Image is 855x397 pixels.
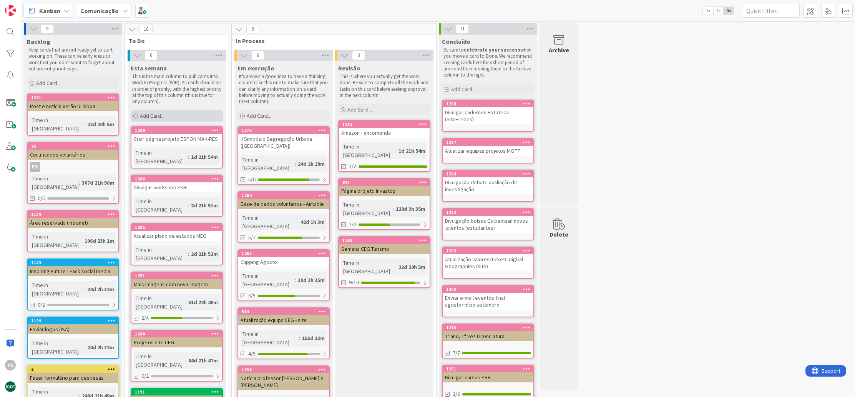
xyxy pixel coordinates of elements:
[131,127,222,144] div: 1289Criar página projeto ESPON MAK-RES
[5,381,16,392] img: avatar
[30,281,84,298] div: Time in [GEOGRAPHIC_DATA]
[349,220,356,229] span: 1/2
[242,367,329,372] div: 1153
[135,273,222,279] div: 1251
[81,237,83,245] span: :
[238,315,329,325] div: Atualização equipa CEG - site
[464,47,520,53] strong: celebrate your success
[238,192,329,199] div: 1264
[342,122,430,127] div: 1281
[443,209,533,216] div: 1282
[349,279,359,287] span: 9/10
[131,127,222,134] div: 1289
[443,365,533,372] div: 1261
[132,73,221,105] p: This is the main column to pull cards into Work In Progress (WIP). All cards should be in order o...
[131,389,222,395] div: 1191
[84,285,85,294] span: :
[131,223,223,265] a: 1285Atualizar plano de estudos MEGTime in [GEOGRAPHIC_DATA]:2d 21h 52m
[238,192,329,209] div: 1264Base de dados voluntários - Airtable
[27,210,119,252] a: 1179Área reservada (intranet)Time in [GEOGRAPHIC_DATA]:106d 23h 1m
[550,230,568,239] div: Delete
[134,245,188,262] div: Time in [GEOGRAPHIC_DATA]
[339,121,430,128] div: 1281
[131,337,222,347] div: Projetos site CEG
[443,146,533,156] div: Atualizar equipas projetos MOPT
[30,232,81,249] div: Time in [GEOGRAPHIC_DATA]
[28,266,118,276] div: Inspiring Future - Pack social media
[443,365,533,382] div: 1261Divulgar cursos PRR
[28,150,118,160] div: Certificados voluntários
[30,116,84,133] div: Time in [GEOGRAPHIC_DATA]
[5,5,16,16] img: Visit kanbanzone.com
[135,128,222,133] div: 1289
[443,331,533,341] div: 1º ano, 1ª vez Licenciatura
[28,101,118,111] div: Post e notícia Verão ULisboa
[238,257,329,267] div: Clipping Agosto
[30,339,84,356] div: Time in [GEOGRAPHIC_DATA]
[134,352,185,369] div: Time in [GEOGRAPHIC_DATA]
[242,193,329,198] div: 1264
[443,100,533,124] div: 1288Divulgar cadernos Fototeca (Site+redes)
[446,210,533,215] div: 1282
[27,259,119,310] a: 1143Inspiring Future - Pack social mediaTime in [GEOGRAPHIC_DATA]:24d 2h 32m0/2
[241,272,295,289] div: Time in [GEOGRAPHIC_DATA]
[238,127,329,151] div: 1275II Simpósio Segregação Urbana ([GEOGRAPHIC_DATA])
[342,238,430,243] div: 1268
[135,331,222,337] div: 1240
[296,276,327,284] div: 39d 3h 35m
[27,317,119,359] a: 1199Enviar logos (ISA)Time in [GEOGRAPHIC_DATA]:24d 2h 32m
[724,7,734,15] span: 3x
[442,38,470,45] span: Concluído
[446,101,533,107] div: 1288
[80,7,119,15] b: Comunicação
[28,366,118,383] div: 2Fazer formulário para despesas
[38,194,45,202] span: 0/5
[135,389,222,395] div: 1191
[442,138,534,163] a: 1287Atualizar equipas projetos MOPT
[443,47,533,78] p: Be sure to when you move a card to Done. We recommend keeping cards here for s short period of ti...
[236,37,427,45] span: In Process
[85,120,116,128] div: 22d 20h 5m
[443,139,533,156] div: 1287Atualizar equipas projetos MOPT
[338,120,430,172] a: 1281Amazon - encomendaTime in [GEOGRAPHIC_DATA]:1d 21h 54m2/2
[28,143,118,160] div: 76Certificados voluntários
[135,176,222,182] div: 1286
[446,140,533,145] div: 1287
[189,201,220,210] div: 2d 21h 51m
[5,360,16,370] div: PS
[339,244,430,254] div: Semana CEG Turismo
[446,325,533,330] div: 1270
[713,7,724,15] span: 2x
[238,366,329,390] div: 1153Notícia professor [PERSON_NAME] e [PERSON_NAME]
[185,356,186,365] span: :
[443,209,533,233] div: 1282Divulgação bolsas Gulbenkian novos talentos (estudantes)
[27,142,119,204] a: 76Certificados voluntáriosPSTime in [GEOGRAPHIC_DATA]:307d 21h 50m0/5
[453,349,460,357] span: 7/7
[443,139,533,146] div: 1287
[443,293,533,310] div: Enviar e-mail eventos final agosto/início setembro
[443,170,533,194] div: 1284Divulgação debate avaliação de investigação
[299,218,327,226] div: 42d 1h 3m
[28,259,118,266] div: 1143
[442,100,534,132] a: 1288Divulgar cadernos Fototeca (Site+redes)
[339,128,430,138] div: Amazon - encomenda
[237,307,330,359] a: 984Atualização equipa CEG - siteTime in [GEOGRAPHIC_DATA]:155d 33m4/5
[442,170,534,202] a: 1284Divulgação debate avaliação de investigação
[30,162,40,172] div: PS
[16,1,35,10] span: Support
[295,276,296,284] span: :
[131,64,167,72] span: Esta semana
[139,25,153,34] span: 10
[83,237,116,245] div: 106d 23h 1m
[338,64,360,72] span: Revisão
[443,286,533,293] div: 1269
[397,263,427,271] div: 22d 20h 5m
[189,153,220,161] div: 1d 21h 54m
[242,309,329,314] div: 984
[28,317,118,324] div: 1199
[238,199,329,209] div: Base de dados voluntários - Airtable
[131,330,222,337] div: 1240
[141,314,149,322] span: 2/4
[28,162,118,172] div: PS
[186,298,220,307] div: 51d 22h 40m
